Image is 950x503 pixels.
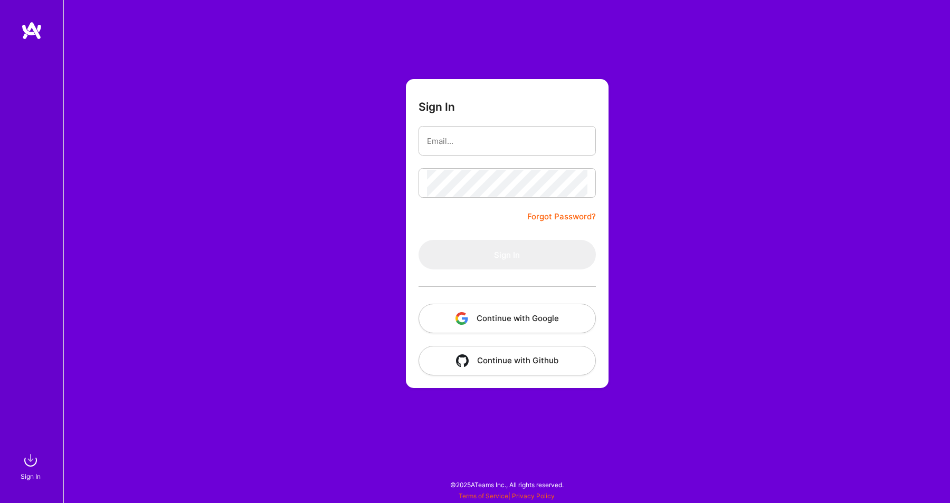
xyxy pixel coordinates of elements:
[21,471,41,482] div: Sign In
[21,21,42,40] img: logo
[419,100,455,113] h3: Sign In
[22,450,41,482] a: sign inSign In
[527,210,596,223] a: Forgot Password?
[459,492,555,500] span: |
[63,471,950,498] div: © 2025 ATeams Inc., All rights reserved.
[459,492,508,500] a: Terms of Service
[419,304,596,333] button: Continue with Google
[427,128,587,154] input: Email...
[455,312,468,325] img: icon
[419,346,596,375] button: Continue with Github
[20,450,41,471] img: sign in
[456,354,469,367] img: icon
[512,492,555,500] a: Privacy Policy
[419,240,596,269] button: Sign In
